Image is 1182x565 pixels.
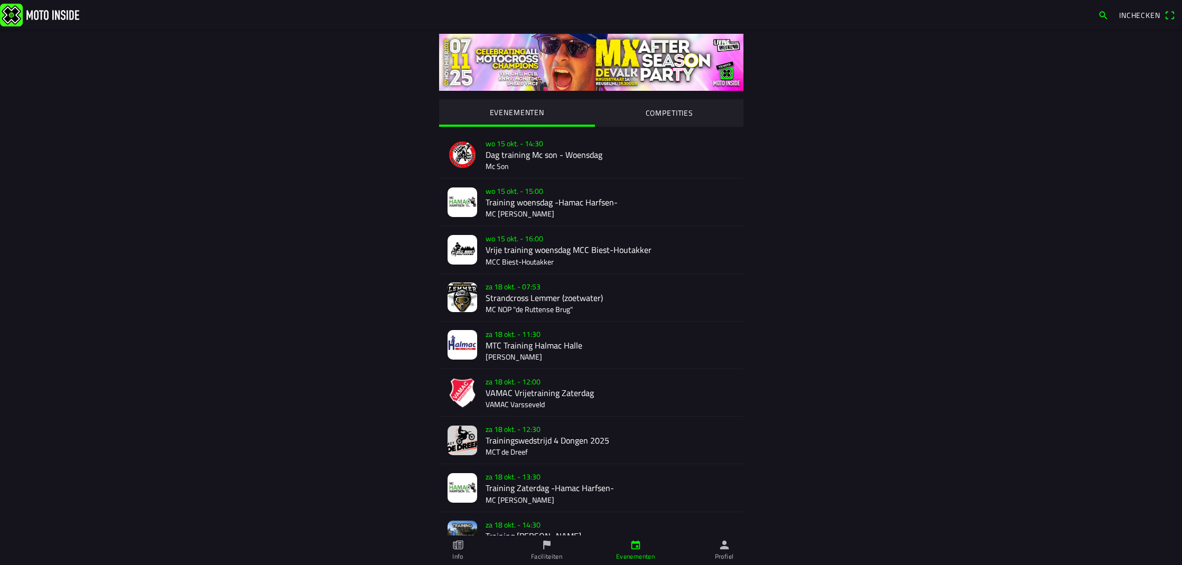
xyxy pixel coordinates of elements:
a: wo 15 okt. - 16:00Vrije training woensdag MCC Biest-HoutakkerMCC Biest-Houtakker [439,226,743,274]
a: za 18 okt. - 13:30Training Zaterdag -Hamac Harfsen-MC [PERSON_NAME] [439,464,743,512]
ion-icon: flag [541,539,553,551]
a: wo 15 okt. - 14:30Dag training Mc son - WoensdagMc Son [439,131,743,178]
a: za 18 okt. - 12:00VAMAC Vrijetraining ZaterdagVAMAC Varsseveld [439,369,743,417]
ion-label: Profiel [715,552,734,561]
ion-label: Faciliteiten [531,552,562,561]
a: za 18 okt. - 12:30Trainingswedstrijd 4 Dongen 2025MCT de Dreef [439,417,743,464]
ion-icon: person [719,539,730,551]
ion-label: Evenementen [616,552,655,561]
img: sfRBxcGZmvZ0K6QUyq9TbY0sbKJYVDoKWVN9jkDZ.png [448,140,477,169]
a: wo 15 okt. - 15:00Training woensdag -Hamac Harfsen-MC [PERSON_NAME] [439,178,743,226]
ion-icon: calendar [630,539,641,551]
img: TXexYjjgtlHsYHK50Tyg6fgWZKYBG26tia91gHDp.jpg [448,473,477,503]
ion-segment-button: COMPETITIES [594,99,743,127]
a: Incheckenqr scanner [1114,6,1180,24]
img: a9SkHtffX4qJPxF9BkgCHDCJhrN51yrGSwKqAEmx.jpg [448,282,477,312]
img: yS2mQ5x6lEcu9W3BfYyVKNTZoCZvkN0rRC6TzDTC.jpg [439,34,743,91]
img: CuJ29is3k455PWXYtghd2spCzN9DFZ6tpJh3eBDb.jpg [448,330,477,360]
ion-label: Info [452,552,463,561]
ion-segment-button: EVENEMENTEN [439,99,595,127]
a: search [1093,6,1114,24]
img: N3lxsS6Zhak3ei5Q5MtyPEvjHqMuKUUTBqHB2i4g.png [448,521,477,550]
a: za 18 okt. - 07:53Strandcross Lemmer (zoetwater)MC NOP "de Ruttense Brug" [439,274,743,322]
a: za 18 okt. - 11:30MTC Training Halmac Halle[PERSON_NAME] [439,322,743,369]
img: 64Wn0GjIVjMjfa4ALD0MpMaRxaoUOgurKTF0pxpL.jpg [448,426,477,455]
ion-icon: paper [452,539,464,551]
a: za 18 okt. - 14:30Training [PERSON_NAME] [439,512,743,560]
img: AD4QR5DtnuMsJYzQKwTj7GfUAWIlUphKJqkHMQiQ.jpg [448,235,477,265]
img: wJhozk9RVHpqsxIi4esVZwzKvqXytTEILx8VIMDQ.png [448,378,477,408]
img: 5X6WuV9pb2prQnIhzLpXUpBPXTUNHyykgkgGaKby.jpg [448,187,477,217]
span: Inchecken [1119,10,1160,21]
